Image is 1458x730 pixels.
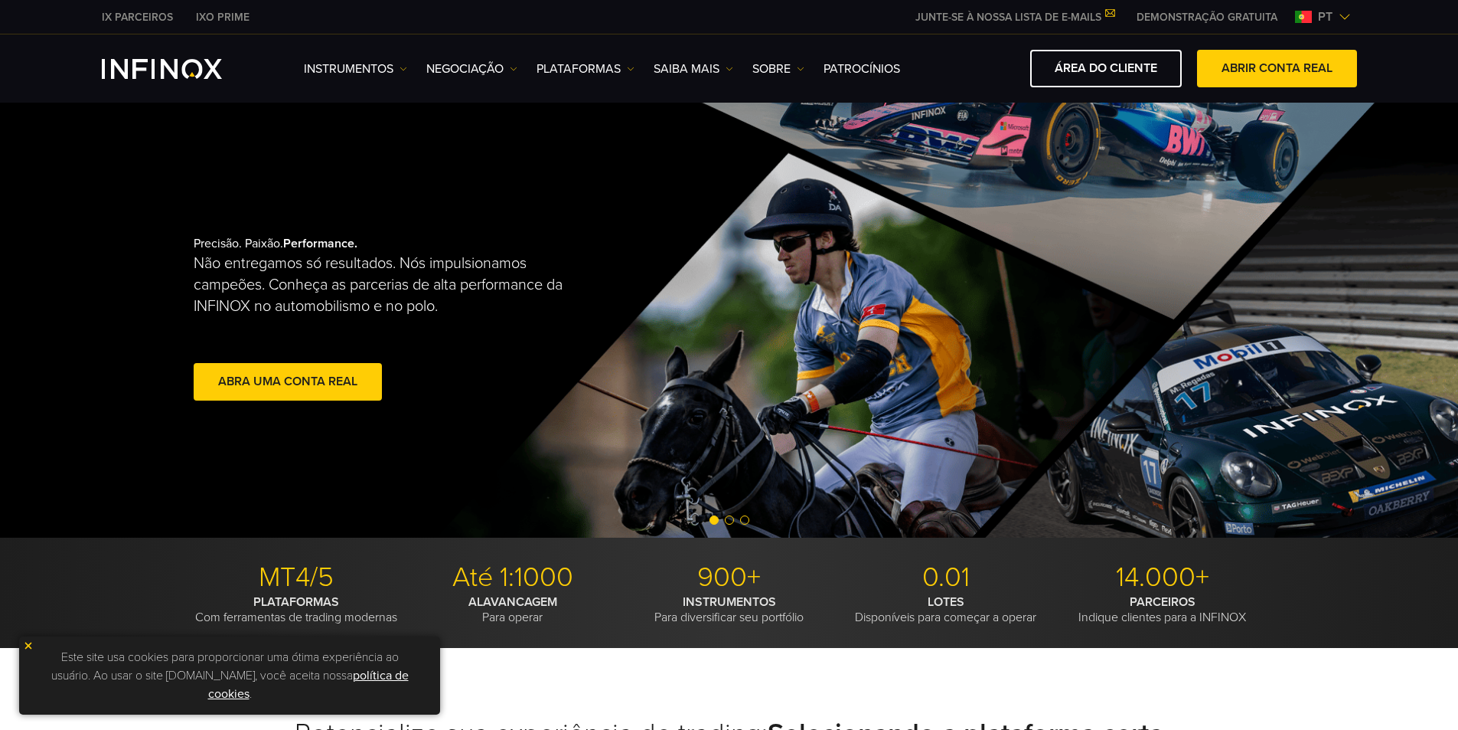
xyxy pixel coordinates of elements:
strong: INSTRUMENTOS [683,594,776,610]
p: 0.01 [843,561,1049,594]
strong: PLATAFORMAS [253,594,339,610]
p: Para operar [410,594,615,625]
a: Saiba mais [654,60,733,78]
p: Indique clientes para a INFINOX [1060,594,1265,625]
p: Até 1:1000 [410,561,615,594]
strong: PARCEIROS [1130,594,1195,610]
strong: Performance. [283,236,357,251]
p: Este site usa cookies para proporcionar uma ótima experiência ao usuário. Ao usar o site [DOMAIN_... [27,644,432,707]
strong: ALAVANCAGEM [468,594,557,610]
img: yellow close icon [23,640,34,651]
div: Precisão. Paixão. [194,211,676,429]
span: pt [1312,8,1339,26]
p: Com ferramentas de trading modernas [194,594,399,625]
a: abra uma conta real [194,363,382,401]
a: JUNTE-SE À NOSSA LISTA DE E-MAILS [904,11,1125,24]
p: 14.000+ [1060,561,1265,594]
p: 900+ [627,561,832,594]
strong: LOTES [928,594,964,610]
a: PLATAFORMAS [537,60,634,78]
span: Go to slide 2 [725,516,734,525]
a: Instrumentos [304,60,407,78]
p: Para diversificar seu portfólio [627,594,832,625]
a: INFINOX Logo [102,59,258,79]
p: Disponíveis para começar a operar [843,594,1049,625]
p: Não entregamos só resultados. Nós impulsionamos campeões. Conheça as parcerias de alta performanc... [194,253,579,317]
a: NEGOCIAÇÃO [426,60,517,78]
a: SOBRE [752,60,804,78]
a: INFINOX [90,9,184,25]
span: Go to slide 3 [740,516,749,525]
span: Go to slide 1 [709,516,719,525]
a: INFINOX MENU [1125,9,1289,25]
a: INFINOX [184,9,261,25]
a: ÁREA DO CLIENTE [1030,50,1182,87]
a: ABRIR CONTA REAL [1197,50,1357,87]
p: MT4/5 [194,561,399,594]
a: Patrocínios [824,60,900,78]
